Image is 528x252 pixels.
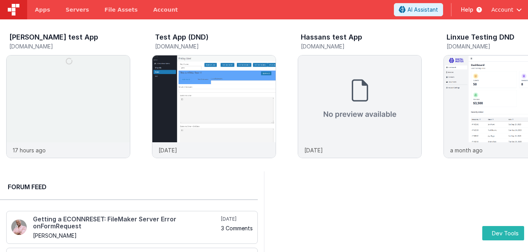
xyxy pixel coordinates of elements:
[221,216,253,222] h5: [DATE]
[105,6,138,14] span: File Assets
[304,146,323,154] p: [DATE]
[301,33,362,41] h3: Hassans test App
[8,182,250,192] h2: Forum Feed
[301,43,422,49] h5: [DOMAIN_NAME]
[66,6,89,14] span: Servers
[33,216,219,230] h4: Getting a ECONNRESET: FileMaker Server Error onFormRequest
[482,226,524,240] button: Dev Tools
[407,6,438,14] span: AI Assistant
[6,211,258,244] a: Getting a ECONNRESET: FileMaker Server Error onFormRequest [PERSON_NAME] [DATE] 3 Comments
[155,43,276,49] h5: [DOMAIN_NAME]
[9,33,98,41] h3: [PERSON_NAME] test App
[11,219,27,235] img: 411_2.png
[221,225,253,231] h5: 3 Comments
[450,146,483,154] p: a month ago
[35,6,50,14] span: Apps
[447,33,514,41] h3: Linxue Testing DND
[491,6,513,14] span: Account
[461,6,473,14] span: Help
[491,6,522,14] button: Account
[33,233,219,238] h5: [PERSON_NAME]
[9,43,130,49] h5: [DOMAIN_NAME]
[394,3,443,16] button: AI Assistant
[159,146,177,154] p: [DATE]
[155,33,209,41] h3: Test App (DND)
